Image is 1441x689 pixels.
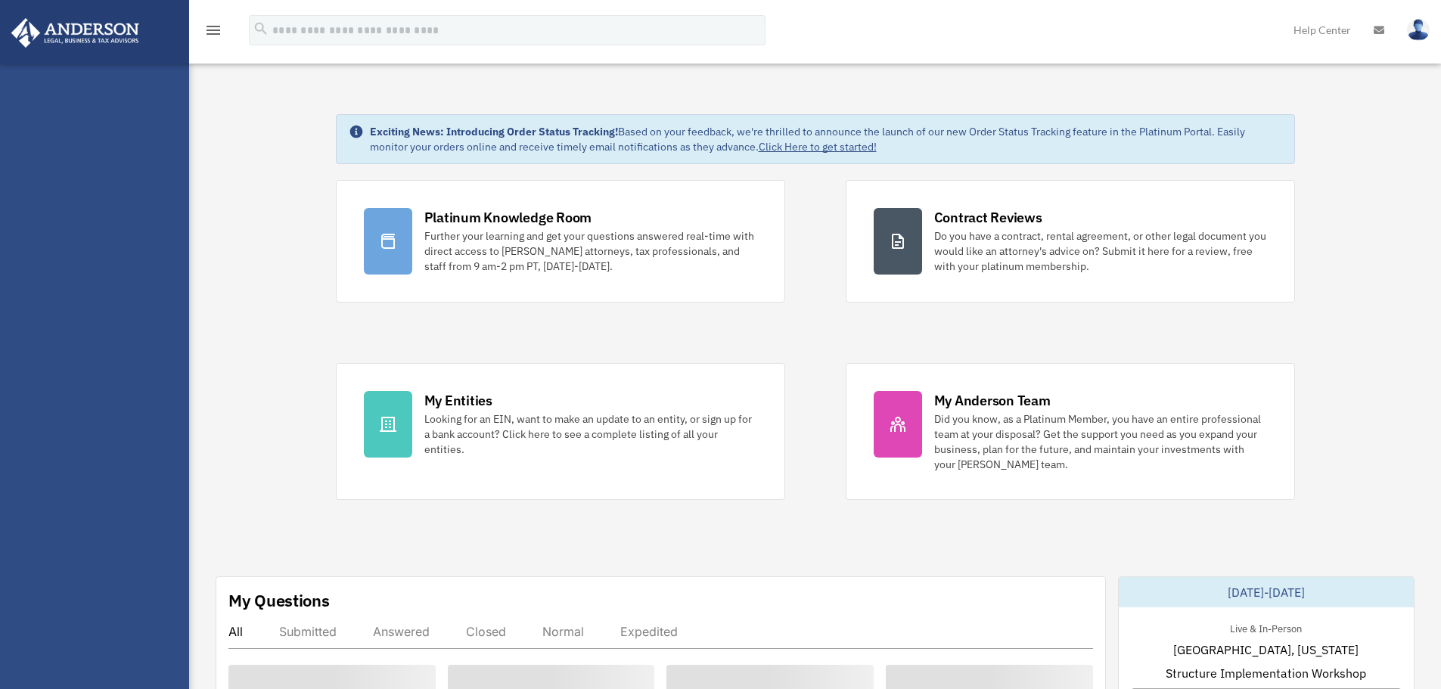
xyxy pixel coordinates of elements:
[424,228,757,274] div: Further your learning and get your questions answered real-time with direct access to [PERSON_NAM...
[204,21,222,39] i: menu
[1218,619,1314,635] div: Live & In-Person
[934,391,1051,410] div: My Anderson Team
[1407,19,1430,41] img: User Pic
[934,208,1042,227] div: Contract Reviews
[934,411,1267,472] div: Did you know, as a Platinum Member, you have an entire professional team at your disposal? Get th...
[424,208,592,227] div: Platinum Knowledge Room
[370,125,618,138] strong: Exciting News: Introducing Order Status Tracking!
[1166,664,1366,682] span: Structure Implementation Workshop
[424,411,757,457] div: Looking for an EIN, want to make an update to an entity, or sign up for a bank account? Click her...
[620,624,678,639] div: Expedited
[373,624,430,639] div: Answered
[7,18,144,48] img: Anderson Advisors Platinum Portal
[253,20,269,37] i: search
[336,363,785,500] a: My Entities Looking for an EIN, want to make an update to an entity, or sign up for a bank accoun...
[934,228,1267,274] div: Do you have a contract, rental agreement, or other legal document you would like an attorney's ad...
[370,124,1282,154] div: Based on your feedback, we're thrilled to announce the launch of our new Order Status Tracking fe...
[846,363,1295,500] a: My Anderson Team Did you know, as a Platinum Member, you have an entire professional team at your...
[228,624,243,639] div: All
[1173,641,1359,659] span: [GEOGRAPHIC_DATA], [US_STATE]
[542,624,584,639] div: Normal
[228,589,330,612] div: My Questions
[424,391,492,410] div: My Entities
[1119,577,1414,607] div: [DATE]-[DATE]
[846,180,1295,303] a: Contract Reviews Do you have a contract, rental agreement, or other legal document you would like...
[336,180,785,303] a: Platinum Knowledge Room Further your learning and get your questions answered real-time with dire...
[466,624,506,639] div: Closed
[204,26,222,39] a: menu
[279,624,337,639] div: Submitted
[759,140,877,154] a: Click Here to get started!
